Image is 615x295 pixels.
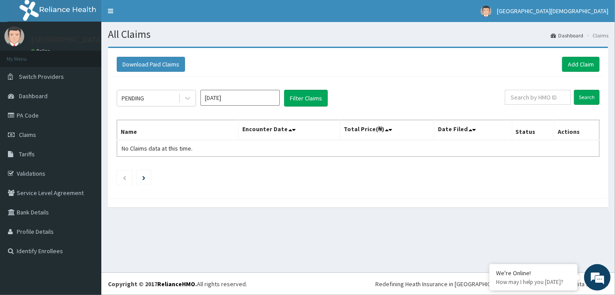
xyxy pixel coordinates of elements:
[562,57,600,72] a: Add Claim
[551,32,583,39] a: Dashboard
[19,131,36,139] span: Claims
[108,280,197,288] strong: Copyright © 2017 .
[497,7,608,15] span: [GEOGRAPHIC_DATA][DEMOGRAPHIC_DATA]
[122,173,126,181] a: Previous page
[284,90,328,107] button: Filter Claims
[584,32,608,39] li: Claims
[122,144,193,152] span: No Claims data at this time.
[46,49,148,61] div: Chat with us now
[117,120,239,140] th: Name
[16,44,36,66] img: d_794563401_company_1708531726252_794563401
[481,6,492,17] img: User Image
[144,4,166,26] div: Minimize live chat window
[375,280,608,288] div: Redefining Heath Insurance in [GEOGRAPHIC_DATA] using Telemedicine and Data Science!
[19,92,48,100] span: Dashboard
[512,120,554,140] th: Status
[122,94,144,103] div: PENDING
[200,90,280,106] input: Select Month and Year
[101,273,615,295] footer: All rights reserved.
[434,120,512,140] th: Date Filed
[4,26,24,46] img: User Image
[51,90,122,179] span: We're online!
[574,90,600,105] input: Search
[496,269,571,277] div: We're Online!
[142,173,145,181] a: Next page
[31,48,52,54] a: Online
[19,73,64,81] span: Switch Providers
[238,120,340,140] th: Encounter Date
[496,278,571,286] p: How may I help you today?
[117,57,185,72] button: Download Paid Claims
[157,280,195,288] a: RelianceHMO
[19,150,35,158] span: Tariffs
[4,199,168,230] textarea: Type your message and hit 'Enter'
[505,90,571,105] input: Search by HMO ID
[31,36,182,44] p: [GEOGRAPHIC_DATA][DEMOGRAPHIC_DATA]
[108,29,608,40] h1: All Claims
[340,120,434,140] th: Total Price(₦)
[554,120,600,140] th: Actions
